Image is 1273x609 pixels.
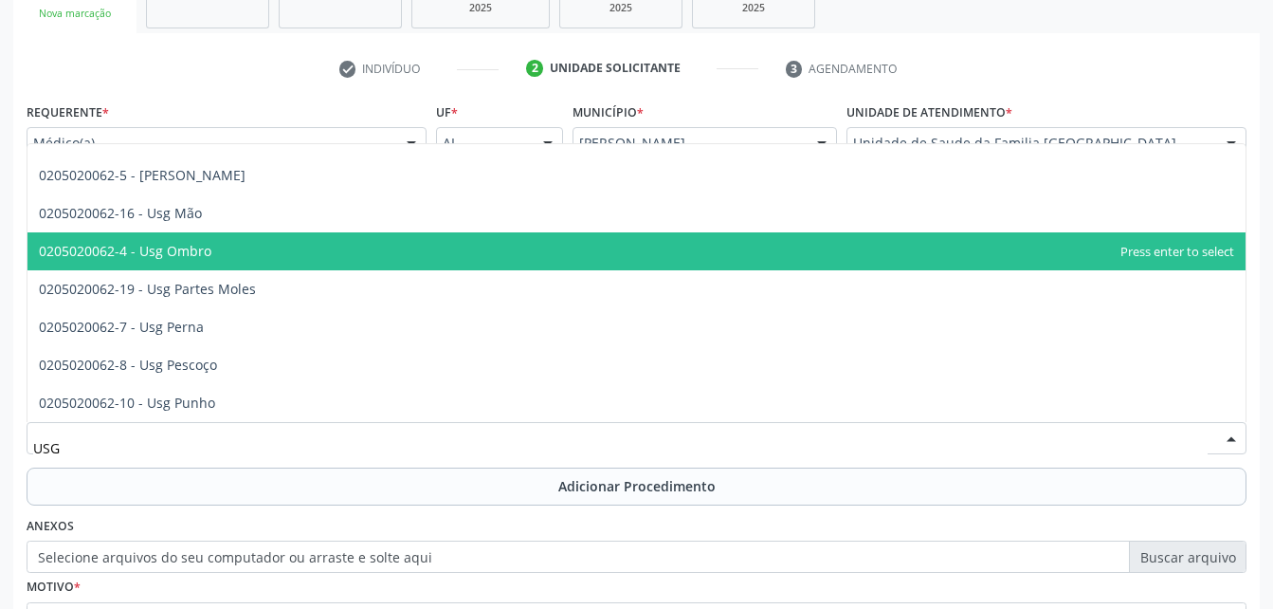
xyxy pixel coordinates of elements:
[526,60,543,77] div: 2
[33,134,388,153] span: Médico(a)
[33,429,1208,467] input: Buscar por procedimento
[39,356,217,374] span: 0205020062-8 - Usg Pescoço
[426,1,536,15] div: 2025
[558,476,716,496] span: Adicionar Procedimento
[39,394,215,412] span: 0205020062-10 - Usg Punho
[39,242,211,260] span: 0205020062-4 - Usg Ombro
[27,7,123,21] div: Nova marcação
[550,60,681,77] div: Unidade solicitante
[706,1,801,15] div: 2025
[39,204,202,222] span: 0205020062-16 - Usg Mão
[39,318,204,336] span: 0205020062-7 - Usg Perna
[573,98,644,127] label: Município
[579,134,797,153] span: [PERSON_NAME]
[573,1,668,15] div: 2025
[443,134,524,153] span: AL
[39,166,246,184] span: 0205020062-5 - [PERSON_NAME]
[853,134,1208,153] span: Unidade de Saude da Familia [GEOGRAPHIC_DATA]
[27,98,109,127] label: Requerente
[846,98,1012,127] label: Unidade de atendimento
[436,98,458,127] label: UF
[39,280,256,298] span: 0205020062-19 - Usg Partes Moles
[27,468,1246,506] button: Adicionar Procedimento
[27,512,74,542] label: Anexos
